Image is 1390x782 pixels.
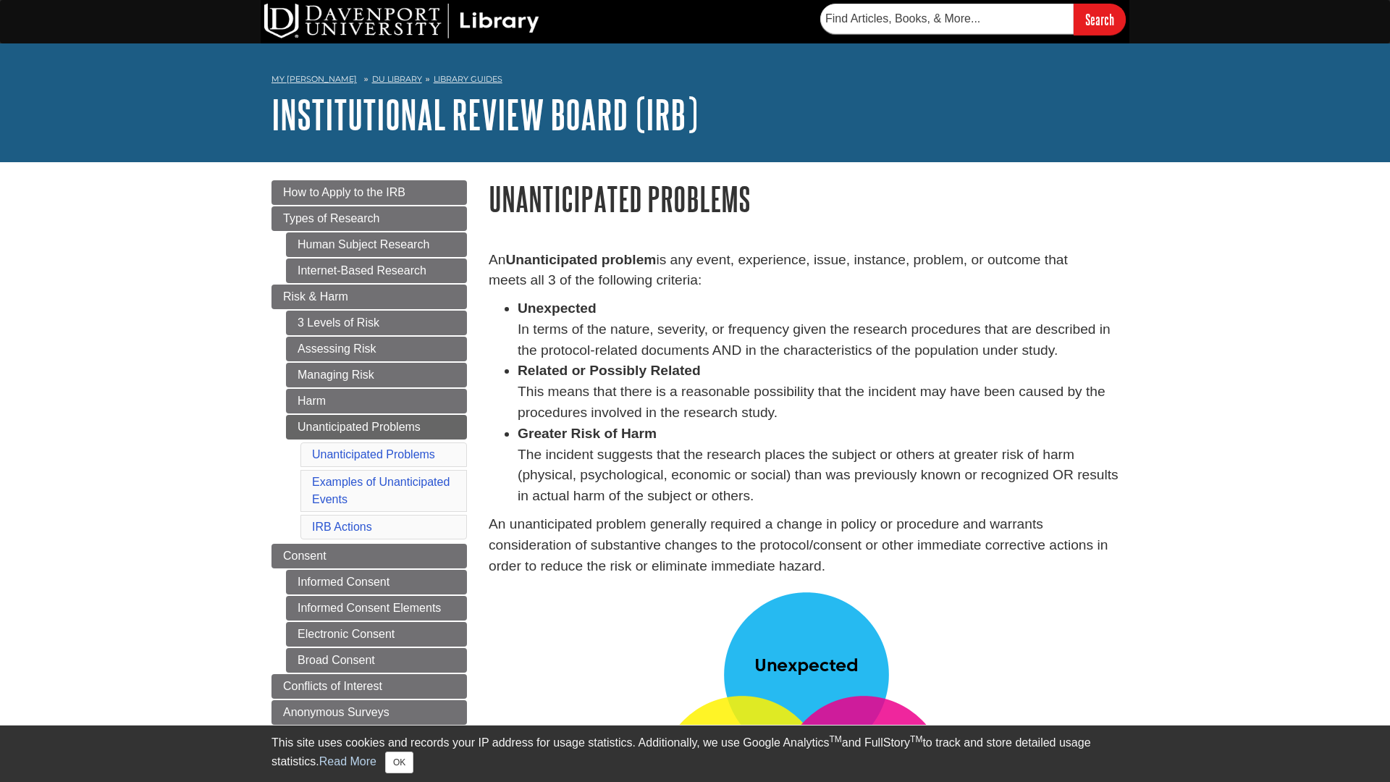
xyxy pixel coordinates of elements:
[286,415,467,440] a: Unanticipated Problems
[385,752,413,773] button: Close
[271,70,1119,93] nav: breadcrumb
[312,476,450,505] a: Examples of Unanticipated Events
[286,363,467,387] a: Managing Risk
[271,92,698,137] a: Institutional Review Board (IRB)
[518,363,701,378] strong: Related or Possibly Related
[271,73,357,85] a: My [PERSON_NAME]
[286,596,467,621] a: Informed Consent Elements
[518,298,1119,361] li: In terms of the nature, severity, or frequency given the research procedures that are described i...
[518,300,597,316] strong: Unexpected
[518,426,657,441] strong: Greater Risk of Harm
[286,337,467,361] a: Assessing Risk
[286,570,467,594] a: Informed Consent
[829,734,841,744] sup: TM
[489,514,1119,576] p: An unanticipated problem generally required a change in policy or procedure and warrants consider...
[312,448,435,461] a: Unanticipated Problems
[271,700,467,725] a: Anonymous Surveys
[271,206,467,231] a: Types of Research
[286,622,467,647] a: Electronic Consent
[286,389,467,413] a: Harm
[319,755,376,768] a: Read More
[312,521,372,533] a: IRB Actions
[283,706,389,718] span: Anonymous Surveys
[286,232,467,257] a: Human Subject Research
[286,648,467,673] a: Broad Consent
[283,290,348,303] span: Risk & Harm
[820,4,1074,34] input: Find Articles, Books, & More...
[505,252,656,267] strong: Unanticipated problem
[1074,4,1126,35] input: Search
[372,74,422,84] a: DU Library
[518,361,1119,423] li: This means that there is a reasonable possibility that the incident may have been caused by the p...
[283,550,327,562] span: Consent
[518,424,1119,507] li: The incident suggests that the research places the subject or others at greater risk of harm (phy...
[286,311,467,335] a: 3 Levels of Risk
[286,258,467,283] a: Internet-Based Research
[910,734,922,744] sup: TM
[283,680,382,692] span: Conflicts of Interest
[283,186,405,198] span: How to Apply to the IRB
[264,4,539,38] img: DU Library
[271,285,467,309] a: Risk & Harm
[489,180,1119,217] h1: Unanticipated Problems
[271,544,467,568] a: Consent
[283,212,379,224] span: Types of Research
[271,180,467,205] a: How to Apply to the IRB
[820,4,1126,35] form: Searches DU Library's articles, books, and more
[489,250,1119,292] p: An is any event, experience, issue, instance, problem, or outcome that meets all 3 of the followi...
[271,674,467,699] a: Conflicts of Interest
[271,734,1119,773] div: This site uses cookies and records your IP address for usage statistics. Additionally, we use Goo...
[434,74,502,84] a: Library Guides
